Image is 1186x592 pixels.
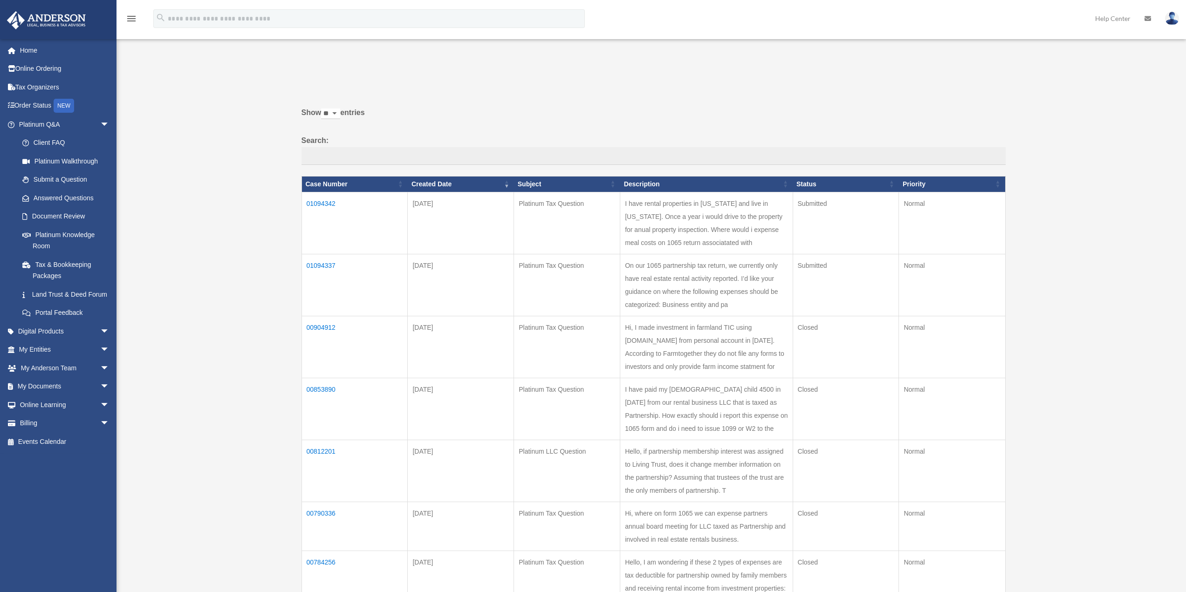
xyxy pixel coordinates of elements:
[13,152,119,170] a: Platinum Walkthrough
[1165,12,1179,25] img: User Pic
[100,115,119,134] span: arrow_drop_down
[302,502,408,551] td: 00790336
[13,207,119,226] a: Document Review
[13,134,119,152] a: Client FAQ
[302,106,1006,129] label: Show entries
[7,340,123,359] a: My Entitiesarrow_drop_down
[54,99,74,113] div: NEW
[514,502,620,551] td: Platinum Tax Question
[302,378,408,440] td: 00853890
[126,13,137,24] i: menu
[302,192,408,254] td: 01094342
[620,254,793,316] td: On our 1065 partnership tax return, we currently only have real estate rental activity reported. ...
[13,255,119,285] a: Tax & Bookkeeping Packages
[7,322,123,340] a: Digital Productsarrow_drop_down
[100,414,119,433] span: arrow_drop_down
[126,16,137,24] a: menu
[13,285,119,304] a: Land Trust & Deed Forum
[13,189,114,207] a: Answered Questions
[620,378,793,440] td: I have paid my [DEMOGRAPHIC_DATA] child 4500 in [DATE] from our rental business LLC that is taxed...
[7,60,123,78] a: Online Ordering
[793,440,899,502] td: Closed
[899,440,1005,502] td: Normal
[899,316,1005,378] td: Normal
[899,378,1005,440] td: Normal
[7,377,123,396] a: My Documentsarrow_drop_down
[13,225,119,255] a: Platinum Knowledge Room
[302,176,408,192] th: Case Number: activate to sort column ascending
[100,395,119,415] span: arrow_drop_down
[7,359,123,377] a: My Anderson Teamarrow_drop_down
[100,377,119,396] span: arrow_drop_down
[793,254,899,316] td: Submitted
[793,176,899,192] th: Status: activate to sort column ascending
[7,78,123,96] a: Tax Organizers
[514,254,620,316] td: Platinum Tax Question
[4,11,89,29] img: Anderson Advisors Platinum Portal
[7,41,123,60] a: Home
[408,192,514,254] td: [DATE]
[514,440,620,502] td: Platinum LLC Question
[100,359,119,378] span: arrow_drop_down
[514,176,620,192] th: Subject: activate to sort column ascending
[302,134,1006,165] label: Search:
[156,13,166,23] i: search
[793,378,899,440] td: Closed
[7,414,123,433] a: Billingarrow_drop_down
[620,316,793,378] td: Hi, I made investment in farmland TIC using [DOMAIN_NAME] from personal account in [DATE]. Accord...
[408,378,514,440] td: [DATE]
[899,254,1005,316] td: Normal
[408,316,514,378] td: [DATE]
[321,109,340,119] select: Showentries
[620,502,793,551] td: Hi, where on form 1065 we can expense partners annual board meeting for LLC taxed as Partnership ...
[514,192,620,254] td: Platinum Tax Question
[620,192,793,254] td: I have rental properties in [US_STATE] and live in [US_STATE]. Once a year i would drive to the p...
[408,254,514,316] td: [DATE]
[899,176,1005,192] th: Priority: activate to sort column ascending
[302,147,1006,165] input: Search:
[13,170,119,189] a: Submit a Question
[408,502,514,551] td: [DATE]
[793,192,899,254] td: Submitted
[302,316,408,378] td: 00904912
[302,254,408,316] td: 01094337
[13,304,119,322] a: Portal Feedback
[408,440,514,502] td: [DATE]
[899,502,1005,551] td: Normal
[7,395,123,414] a: Online Learningarrow_drop_down
[793,502,899,551] td: Closed
[100,340,119,360] span: arrow_drop_down
[899,192,1005,254] td: Normal
[793,316,899,378] td: Closed
[620,440,793,502] td: Hello, if partnership membership interest was assigned to Living Trust, does it change member inf...
[514,316,620,378] td: Platinum Tax Question
[7,115,119,134] a: Platinum Q&Aarrow_drop_down
[7,96,123,116] a: Order StatusNEW
[514,378,620,440] td: Platinum Tax Question
[620,176,793,192] th: Description: activate to sort column ascending
[408,176,514,192] th: Created Date: activate to sort column ascending
[100,322,119,341] span: arrow_drop_down
[7,432,123,451] a: Events Calendar
[302,440,408,502] td: 00812201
